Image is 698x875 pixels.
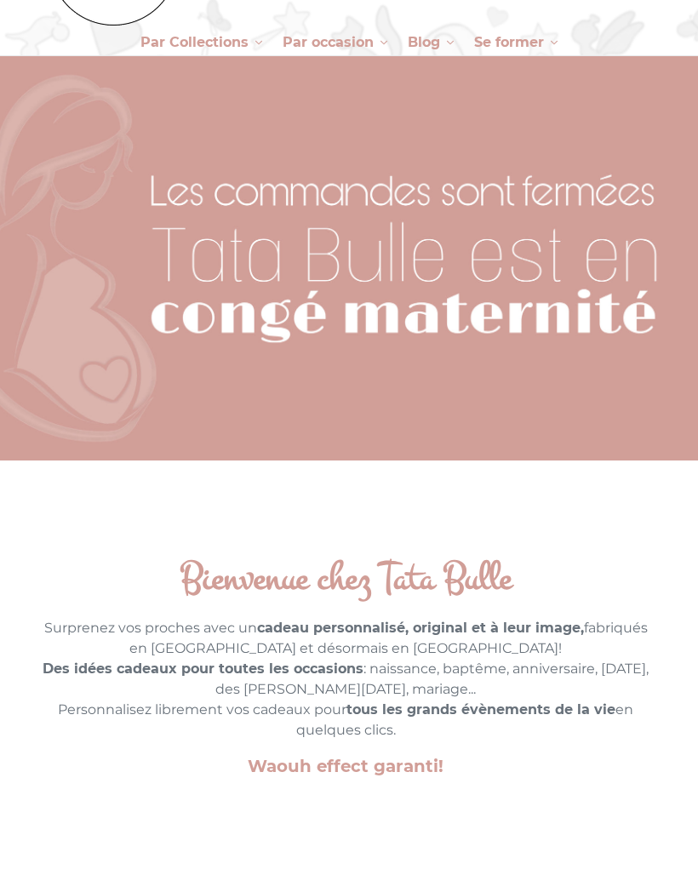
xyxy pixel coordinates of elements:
button: Par occasion [274,30,396,55]
span: Par occasion [283,34,374,51]
button: Se former [466,30,566,55]
span: Blog [408,34,440,51]
strong: cadeau personnalisé, original et à leur image, [257,620,584,636]
span: Par Collections [140,34,249,51]
p: Surprenez vos proches avec un fabriqués en [GEOGRAPHIC_DATA] et désormais en [GEOGRAPHIC_DATA]! :... [40,618,651,741]
h3: Waouh effect garanti! [40,757,651,777]
b: Des idées cadeaux pour toutes les occasions [43,661,363,677]
button: Par Collections [132,30,271,55]
b: tous les grands évènements de la vie [346,701,615,718]
span: Se former [474,34,544,51]
h2: Bienvenue chez Tata Bulle [40,554,651,603]
button: Blog [399,30,462,55]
